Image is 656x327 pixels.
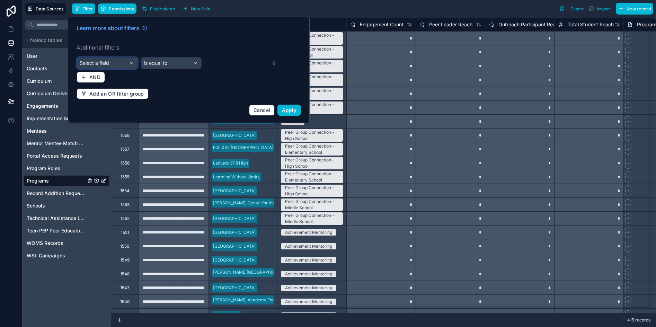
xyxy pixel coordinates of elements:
[27,215,86,222] a: Technical Assistance Logs
[77,72,105,83] button: AND
[213,200,302,206] div: [PERSON_NAME] Center for the Arts - PS #41
[98,3,139,14] a: Permissions
[98,3,136,14] button: Permissions
[180,3,213,14] button: New field
[285,74,339,86] div: Peer Group Connection - High School
[557,3,586,15] button: Export
[24,213,109,224] div: Technical Assistance Logs
[77,57,138,69] button: Select a field
[120,313,130,318] div: 1545
[121,202,130,207] div: 1553
[121,174,130,180] div: 1555
[213,257,256,263] div: [GEOGRAPHIC_DATA]
[24,63,109,74] div: Contacts
[213,174,259,180] div: Learning Without Limits
[72,3,96,14] button: Filter
[27,177,49,184] span: Programs
[27,202,45,209] span: Schools
[285,271,332,277] div: Achievement Mentoring
[27,53,37,60] span: User
[285,312,332,319] div: Achievement Mentoring
[27,65,47,72] span: Contacts
[27,165,86,172] a: Program Roles
[285,212,339,225] div: Peer Group Connection - Middle School
[27,90,86,97] span: Curriculum Delivery Records
[24,138,109,149] div: Mentor Mentee Match Requests
[27,65,86,72] a: Contacts
[27,140,86,147] a: Mentor Mentee Match Requests
[285,101,339,114] div: Peer Group Connection - High School
[27,115,86,122] a: Implementation Schedule
[191,6,211,11] span: New field
[213,297,305,303] div: [PERSON_NAME] Academy For Health Careers
[285,157,339,169] div: Peer Group Connection - High School
[586,3,613,15] button: Import
[597,6,611,11] span: Import
[249,105,275,116] button: Cancel
[285,285,332,291] div: Achievement Mentoring
[285,299,332,305] div: Achievement Mentoring
[285,143,339,156] div: Peer Group Connection - Elementary School
[285,129,339,142] div: Peer Group Connection - High School
[24,163,109,174] div: Program Roles
[77,43,301,52] label: Additional filters
[282,107,296,113] span: Apply
[27,252,86,259] a: WSL Campaigns
[285,60,339,72] div: Peer Group Connection - High School
[213,269,289,275] div: [PERSON_NAME][GEOGRAPHIC_DATA]
[139,3,177,14] button: Find column
[27,190,86,197] span: Record Addition Requests
[121,230,129,235] div: 1551
[213,312,239,319] div: The U School
[24,88,109,99] div: Curriculum Delivery Records
[27,127,47,134] span: Mentees
[213,243,256,249] div: [GEOGRAPHIC_DATA]
[144,60,167,66] span: Is equal to
[213,144,273,151] div: P.S. 042 [GEOGRAPHIC_DATA]
[213,188,256,194] div: [GEOGRAPHIC_DATA]
[27,103,86,109] a: Engagements
[360,21,404,28] span: Engagement Count
[27,227,86,234] a: Teen PEP Peer Educator Enrollment
[77,24,148,32] a: Learn more about filters
[24,175,109,186] div: Programs
[77,24,139,32] span: Learn more about filters
[285,243,332,249] div: Achievement Mentoring
[27,152,86,159] a: Portal Access Requests
[570,6,584,11] span: Export
[627,317,650,323] span: 415 records
[613,3,653,15] a: New record
[285,46,339,59] div: Peer Group Connection - Middle School
[27,177,86,184] a: Programs
[568,21,614,28] span: Total Student Reach
[213,132,256,139] div: [GEOGRAPHIC_DATA]
[24,188,109,199] div: Record Addition Requests
[24,76,109,87] div: Curriculum
[25,3,66,15] button: Data Sources
[277,105,301,116] button: Apply
[121,147,130,152] div: 1557
[120,285,130,291] div: 1547
[254,107,270,113] span: Cancel
[285,257,332,263] div: Achievement Mentoring
[285,229,332,236] div: Achievement Mentoring
[36,6,64,11] span: Data Sources
[121,160,130,166] div: 1556
[120,188,130,194] div: 1554
[27,240,63,247] span: WOMS Records
[27,78,52,85] span: Curriculum
[24,150,109,161] div: Portal Access Requests
[627,6,651,11] span: New record
[27,127,86,134] a: Mentees
[27,240,86,247] a: WOMS Records
[109,6,134,11] span: Permissions
[30,37,62,44] span: Noloco tables
[89,91,144,97] span: Add an OR filter group
[285,88,339,100] div: Peer Group Connection - High School
[27,53,86,60] a: User
[24,200,109,211] div: Schools
[285,198,339,211] div: Peer Group Connection - Middle School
